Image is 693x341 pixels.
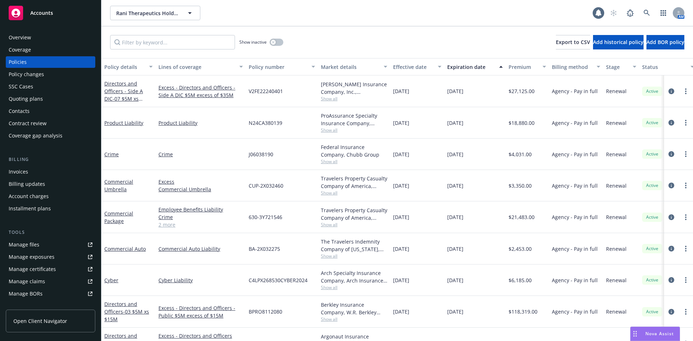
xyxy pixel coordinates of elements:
[104,80,152,110] a: Directors and Officers - Side A DIC
[681,276,690,284] a: more
[509,150,532,158] span: $4,031.00
[645,119,659,126] span: Active
[681,213,690,222] a: more
[13,317,67,325] span: Open Client Navigator
[9,130,62,141] div: Coverage gap analysis
[158,221,243,228] a: 2 more
[393,150,409,158] span: [DATE]
[321,269,387,284] div: Arch Specialty Insurance Company, Arch Insurance Company, CRC Group
[444,58,506,75] button: Expiration date
[646,35,684,49] button: Add BOR policy
[645,88,659,95] span: Active
[9,69,44,80] div: Policy changes
[393,119,409,127] span: [DATE]
[6,56,95,68] a: Policies
[9,32,31,43] div: Overview
[104,308,149,323] span: - 03 $5M xs $15M
[447,87,463,95] span: [DATE]
[321,222,387,228] span: Show all
[246,58,318,75] button: Policy number
[6,156,95,163] div: Billing
[667,181,676,190] a: circleInformation
[447,63,495,71] div: Expiration date
[104,63,145,71] div: Policy details
[552,308,598,315] span: Agency - Pay in full
[9,56,27,68] div: Policies
[101,58,156,75] button: Policy details
[630,327,680,341] button: Nova Assist
[9,251,55,263] div: Manage exposures
[447,308,463,315] span: [DATE]
[6,69,95,80] a: Policy changes
[552,182,598,189] span: Agency - Pay in full
[6,93,95,105] a: Quoting plans
[158,84,243,99] a: Excess - Directors and Officers - Side A DIC $5M excess of $35M
[104,119,143,126] a: Product Liability
[6,81,95,92] a: SSC Cases
[552,276,598,284] span: Agency - Pay in full
[249,213,282,221] span: 630-3Y721546
[30,10,53,16] span: Accounts
[9,288,43,300] div: Manage BORs
[321,63,379,71] div: Market details
[656,6,671,20] a: Switch app
[681,87,690,96] a: more
[249,63,307,71] div: Policy number
[321,253,387,259] span: Show all
[681,150,690,158] a: more
[393,308,409,315] span: [DATE]
[509,182,532,189] span: $3,350.00
[321,112,387,127] div: ProAssurance Specialty Insurance Company, Medmarc
[6,118,95,129] a: Contract review
[104,178,133,193] a: Commercial Umbrella
[9,203,51,214] div: Installment plans
[158,206,243,213] a: Employee Benefits Liability
[393,276,409,284] span: [DATE]
[249,276,308,284] span: C4LPX268530CYBER2024
[9,178,45,190] div: Billing updates
[509,87,535,95] span: $27,125.00
[9,105,30,117] div: Contacts
[509,213,535,221] span: $21,483.00
[393,182,409,189] span: [DATE]
[249,87,283,95] span: V2FE22240401
[116,9,179,17] span: Rani Therapeutics Holdings, Inc.
[9,191,49,202] div: Account charges
[9,166,28,178] div: Invoices
[158,245,243,253] a: Commercial Auto Liability
[606,87,627,95] span: Renewal
[9,93,43,105] div: Quoting plans
[104,151,119,158] a: Crime
[393,245,409,253] span: [DATE]
[606,63,628,71] div: Stage
[509,276,532,284] span: $6,185.00
[158,185,243,193] a: Commercial Umbrella
[321,316,387,322] span: Show all
[447,182,463,189] span: [DATE]
[104,210,133,224] a: Commercial Package
[6,251,95,263] span: Manage exposures
[606,213,627,221] span: Renewal
[606,119,627,127] span: Renewal
[681,244,690,253] a: more
[645,214,659,220] span: Active
[239,39,267,45] span: Show inactive
[9,263,56,275] div: Manage certificates
[321,127,387,133] span: Show all
[9,81,33,92] div: SSC Cases
[321,158,387,165] span: Show all
[321,96,387,102] span: Show all
[249,245,280,253] span: BA-2X032275
[606,245,627,253] span: Renewal
[321,175,387,190] div: Travelers Property Casualty Company of America, Travelers Insurance
[321,206,387,222] div: Travelers Property Casualty Company of America, Travelers Insurance
[249,119,282,127] span: N24CA380139
[509,245,532,253] span: $2,453.00
[9,44,31,56] div: Coverage
[6,288,95,300] a: Manage BORs
[321,190,387,196] span: Show all
[6,130,95,141] a: Coverage gap analysis
[158,150,243,158] a: Crime
[549,58,603,75] button: Billing method
[9,300,64,312] div: Summary of insurance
